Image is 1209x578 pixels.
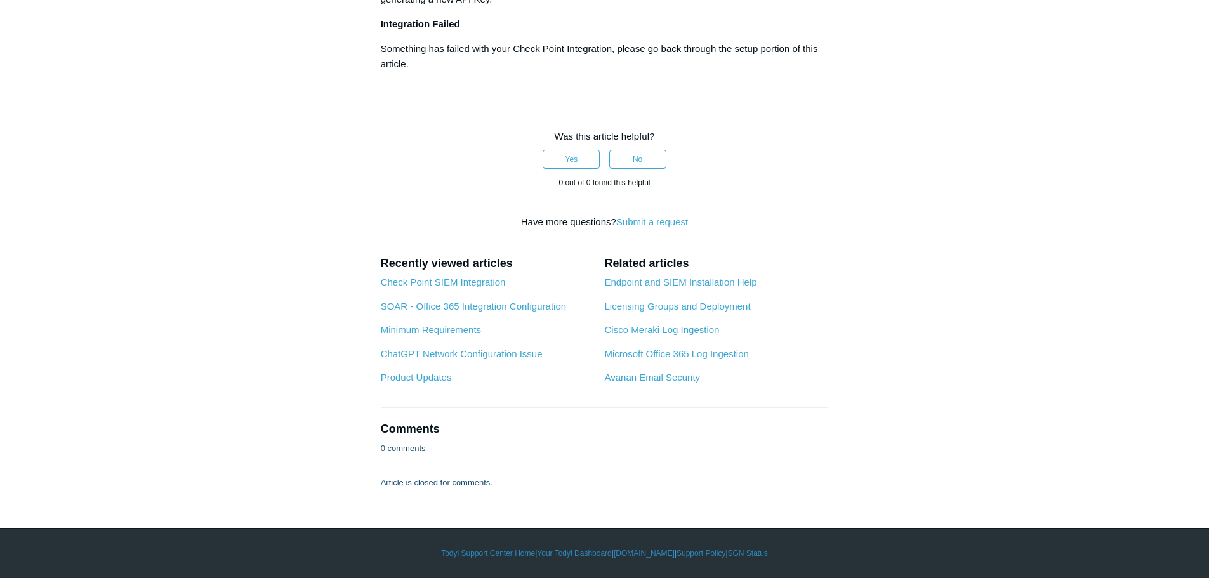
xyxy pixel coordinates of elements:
[604,372,700,383] a: Avanan Email Security
[604,277,756,287] a: Endpoint and SIEM Installation Help
[381,348,543,359] a: ChatGPT Network Configuration Issue
[609,150,666,169] button: This article was not helpful
[381,301,566,312] a: SOAR - Office 365 Integration Configuration
[558,178,650,187] span: 0 out of 0 found this helpful
[381,41,829,72] p: Something has failed with your Check Point Integration, please go back through the setup portion ...
[555,131,655,141] span: Was this article helpful?
[604,301,750,312] a: Licensing Groups and Deployment
[381,255,592,272] h2: Recently viewed articles
[381,421,829,438] h2: Comments
[604,348,748,359] a: Microsoft Office 365 Log Ingestion
[604,255,828,272] h2: Related articles
[728,548,768,559] a: SGN Status
[381,18,460,29] strong: Integration Failed
[381,324,481,335] a: Minimum Requirements
[381,476,492,489] p: Article is closed for comments.
[616,216,688,227] a: Submit a request
[237,548,973,559] div: | | | |
[381,277,506,287] a: Check Point SIEM Integration
[537,548,611,559] a: Your Todyl Dashboard
[543,150,600,169] button: This article was helpful
[381,215,829,230] div: Have more questions?
[381,372,452,383] a: Product Updates
[614,548,675,559] a: [DOMAIN_NAME]
[677,548,725,559] a: Support Policy
[604,324,719,335] a: Cisco Meraki Log Ingestion
[381,442,426,455] p: 0 comments
[441,548,535,559] a: Todyl Support Center Home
